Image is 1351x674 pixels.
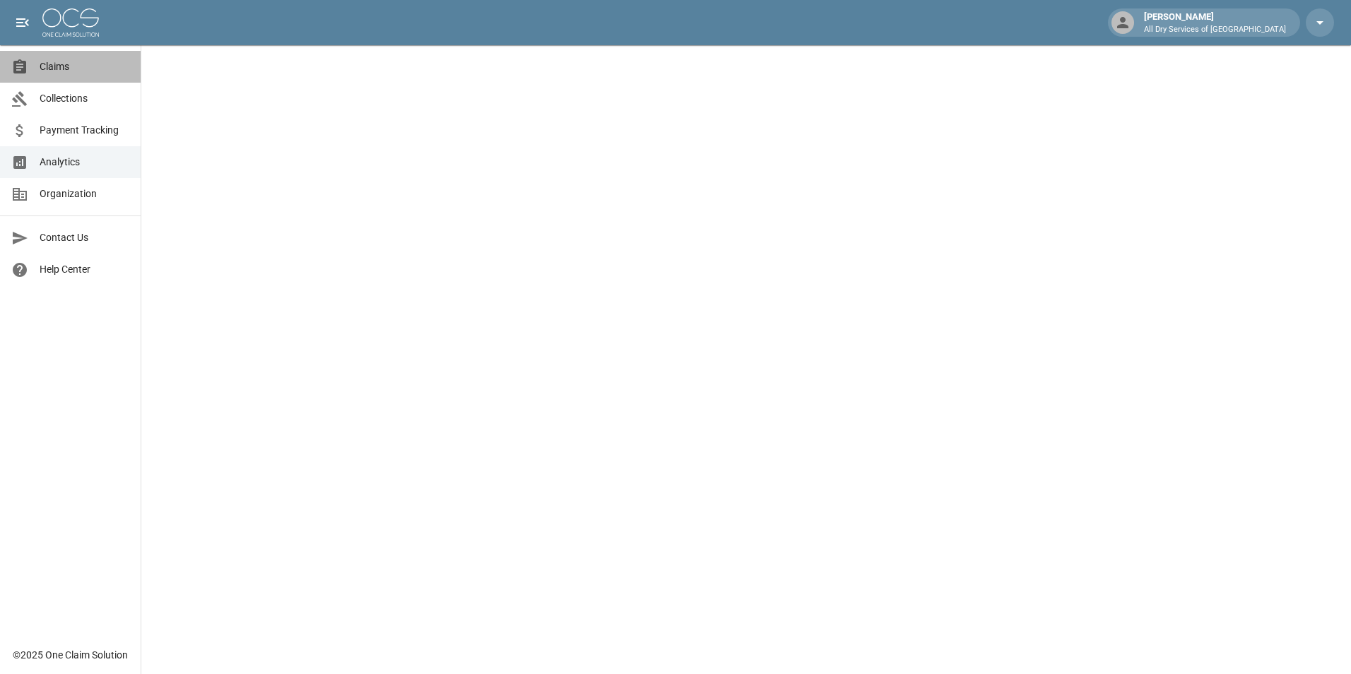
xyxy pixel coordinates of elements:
img: ocs-logo-white-transparent.png [42,8,99,37]
span: Contact Us [40,230,129,245]
span: Analytics [40,155,129,170]
span: Organization [40,187,129,201]
span: Collections [40,91,129,106]
span: Claims [40,59,129,74]
span: Help Center [40,262,129,277]
p: All Dry Services of [GEOGRAPHIC_DATA] [1144,24,1286,36]
iframe: Embedded Dashboard [141,45,1351,670]
button: open drawer [8,8,37,37]
span: Payment Tracking [40,123,129,138]
div: © 2025 One Claim Solution [13,648,128,662]
div: [PERSON_NAME] [1138,10,1292,35]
